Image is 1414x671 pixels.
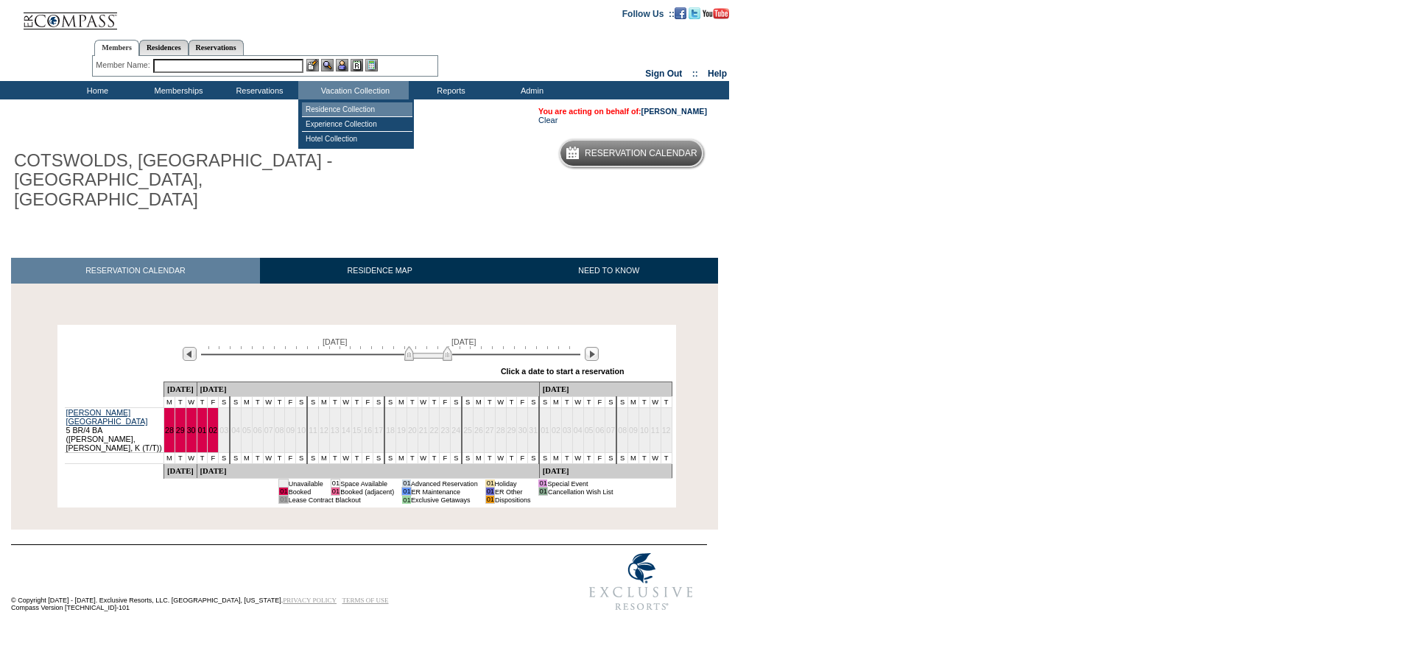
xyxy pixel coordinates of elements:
td: T [252,453,263,464]
img: b_calculator.gif [365,59,378,71]
td: F [517,397,528,408]
td: T [329,397,340,408]
td: T [639,453,650,464]
td: [DATE] [163,464,197,479]
span: [DATE] [323,337,348,346]
td: S [384,397,395,408]
td: S [528,397,539,408]
td: Exclusive Getaways [411,496,478,504]
div: Click a date to start a reservation [501,367,625,376]
td: 01 [331,479,340,488]
td: 15 [351,408,362,453]
td: Space Available [340,479,395,488]
td: 31 [528,408,539,453]
a: 28 [165,426,174,435]
td: [DATE] [539,464,672,479]
td: 17 [373,408,384,453]
td: 09 [285,408,296,453]
td: M [241,397,252,408]
td: W [186,397,197,408]
td: 24 [451,408,462,453]
td: S [462,453,473,464]
td: Residence Collection [302,102,412,117]
td: Booked [288,488,323,496]
td: T [175,453,186,464]
td: T [252,397,263,408]
td: T [407,453,418,464]
td: T [429,453,440,464]
a: Members [94,40,139,56]
td: W [495,397,506,408]
a: Become our fan on Facebook [675,8,686,17]
td: 11 [650,408,661,453]
img: b_edit.gif [306,59,319,71]
td: ER Other [495,488,531,496]
td: W [495,453,506,464]
img: Become our fan on Facebook [675,7,686,19]
td: T [274,453,285,464]
td: S [539,397,550,408]
td: Unavailable [288,479,323,488]
a: Sign Out [645,68,682,79]
td: S [605,397,616,408]
td: T [484,453,495,464]
td: 07 [605,408,616,453]
td: 06 [252,408,263,453]
td: 01 [279,496,288,504]
td: 04 [230,408,241,453]
td: 5 BR/4 BA ([PERSON_NAME], [PERSON_NAME], K (T/T)) [65,408,164,453]
td: F [362,397,373,408]
td: [DATE] [197,382,539,397]
td: Experience Collection [302,117,412,132]
a: 29 [176,426,185,435]
td: S [373,453,384,464]
td: 20 [407,408,418,453]
td: T [583,397,594,408]
td: T [175,397,186,408]
td: S [373,397,384,408]
td: T [583,453,594,464]
td: W [263,453,274,464]
td: M [474,453,485,464]
img: Next [585,347,599,361]
td: S [462,397,473,408]
td: W [340,453,351,464]
td: 09 [628,408,639,453]
td: T [351,453,362,464]
a: [PERSON_NAME][GEOGRAPHIC_DATA] [66,408,148,426]
img: Impersonate [336,59,348,71]
td: [DATE] [539,382,672,397]
td: 01 [485,488,494,496]
a: Residences [139,40,189,55]
td: 05 [583,408,594,453]
td: 14 [340,408,351,453]
td: 21 [418,408,429,453]
td: 03 [219,408,230,453]
td: Lease Contract Blackout [288,496,394,504]
td: M [319,397,330,408]
td: 01 [402,479,411,488]
td: F [285,397,296,408]
td: 01 [485,479,494,488]
a: 30 [187,426,196,435]
td: M [396,397,407,408]
td: Booked (adjacent) [340,488,395,496]
td: Vacation Collection [298,81,409,99]
td: 28 [495,408,506,453]
a: 01 [198,426,207,435]
td: 13 [329,408,340,453]
td: T [329,453,340,464]
td: F [208,453,219,464]
a: Help [708,68,727,79]
td: 02 [551,408,562,453]
td: Reservations [217,81,298,99]
td: W [263,397,274,408]
td: S [296,453,307,464]
img: Reservations [351,59,363,71]
td: F [440,397,451,408]
td: 01 [538,479,547,488]
td: 16 [362,408,373,453]
td: 12 [319,408,330,453]
td: 01 [279,488,288,496]
td: T [197,453,208,464]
